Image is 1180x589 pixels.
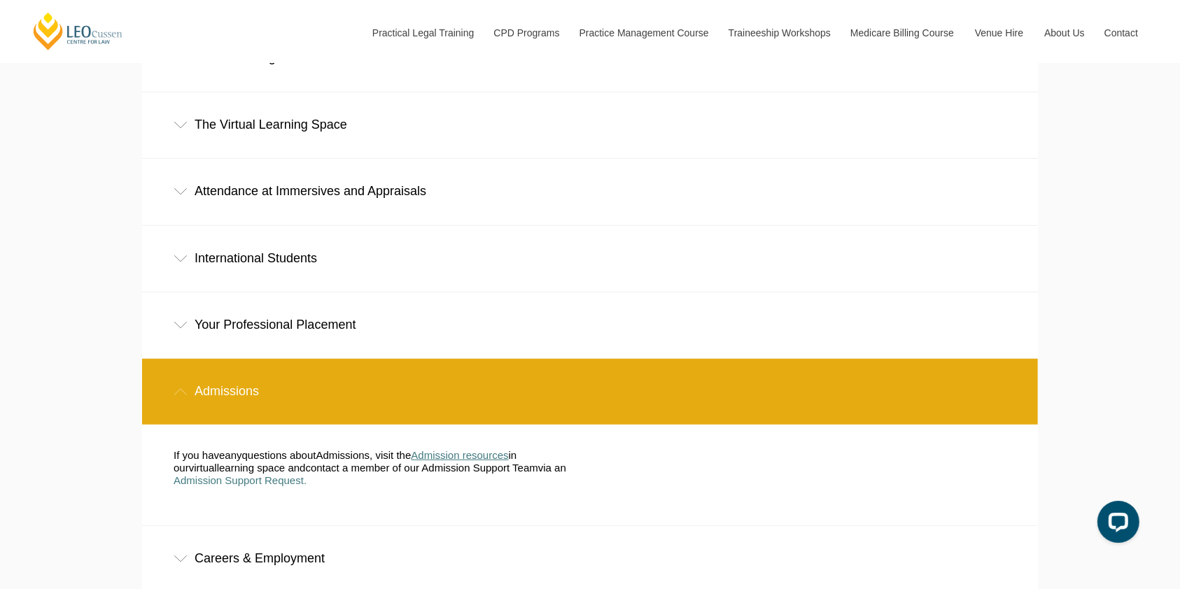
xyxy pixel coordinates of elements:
[305,462,538,474] span: contact a member of our Admission Support Team
[511,449,517,461] span: n
[31,11,125,51] a: [PERSON_NAME] Centre for Law
[538,462,552,474] span: via
[840,3,964,63] a: Medicare Billing Course
[242,449,316,461] span: questions about
[217,462,306,474] span: learning space and
[569,3,718,63] a: Practice Management Course
[1086,495,1145,554] iframe: LiveChat chat widget
[316,449,412,461] span: Admissions, visit the
[142,159,1038,224] div: Attendance at Immersives and Appraisals
[189,462,217,474] span: virtual
[483,3,568,63] a: CPD Programs
[174,462,189,474] span: our
[964,3,1034,63] a: Venue Hire
[1094,3,1149,63] a: Contact
[411,449,508,461] a: Admission resources
[174,474,307,486] a: Admission Support Request.
[509,449,511,461] span: i
[142,292,1038,357] div: Your Professional Placement
[1034,3,1094,63] a: About Us
[718,3,840,63] a: Traineeship Workshops
[362,3,484,63] a: Practical Legal Training
[142,359,1038,424] div: Admissions
[142,226,1038,291] div: International Students
[554,462,566,474] span: an
[142,92,1038,157] div: The Virtual Learning Space
[225,449,241,461] span: any
[174,449,225,461] span: If you have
